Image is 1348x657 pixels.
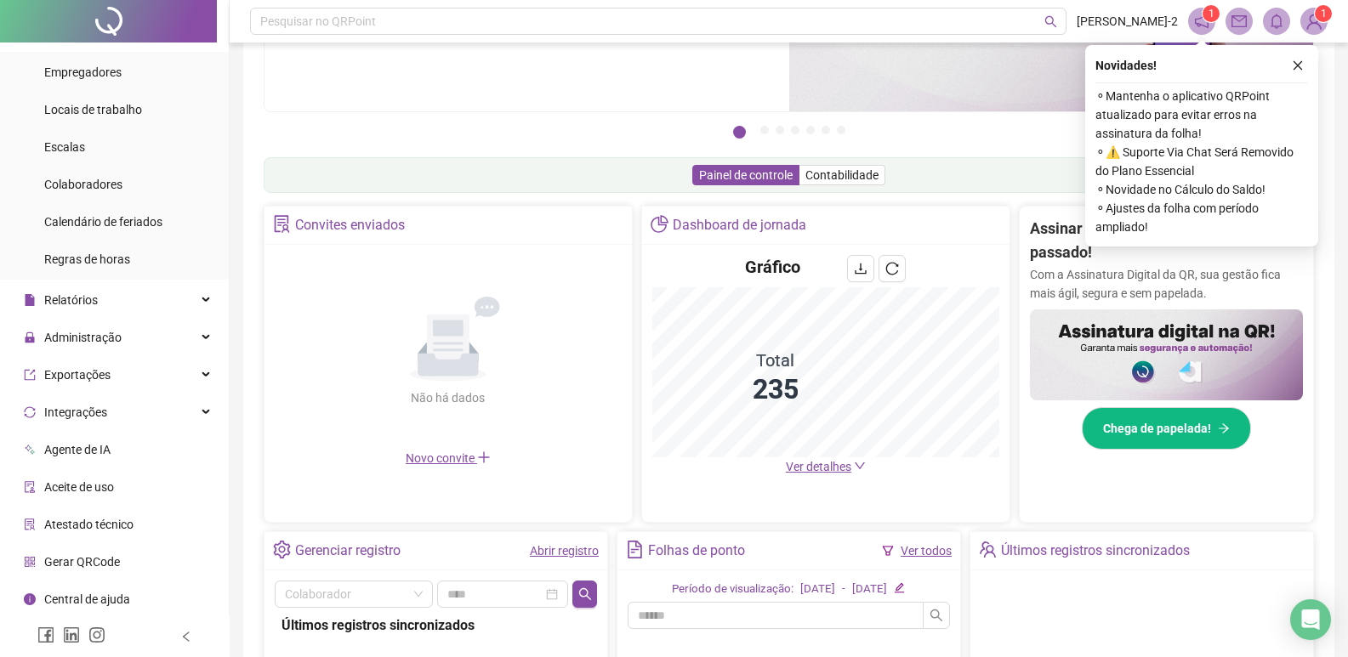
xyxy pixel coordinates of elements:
[760,126,769,134] button: 2
[530,544,599,558] a: Abrir registro
[1203,5,1220,22] sup: 1
[44,518,134,531] span: Atestado técnico
[1082,407,1251,450] button: Chega de papelada!
[44,443,111,456] span: Agente de IA
[1231,14,1247,29] span: mail
[1095,143,1308,180] span: ⚬ ⚠️ Suporte Via Chat Será Removido do Plano Essencial
[979,541,997,558] span: team
[44,331,122,344] span: Administração
[44,215,162,229] span: Calendário de feriados
[805,168,879,182] span: Contabilidade
[882,545,894,557] span: filter
[180,631,192,643] span: left
[786,460,866,473] a: Ver detalhes down
[806,126,815,134] button: 5
[648,536,745,565] div: Folhas de ponto
[282,615,590,636] div: Últimos registros sincronizados
[273,215,291,233] span: solution
[37,626,54,643] span: facebook
[1269,14,1284,29] span: bell
[786,460,851,473] span: Ver detalhes
[44,293,98,307] span: Relatórios
[1095,199,1308,236] span: ⚬ Ajustes da folha com período ampliado!
[837,126,845,134] button: 7
[673,211,806,240] div: Dashboard de jornada
[24,556,36,568] span: qrcode
[699,168,793,182] span: Painel de controle
[733,126,746,139] button: 1
[44,555,120,569] span: Gerar QRCode
[44,592,130,606] span: Central de ajuda
[800,581,835,598] div: [DATE]
[672,581,793,598] div: Período de visualização:
[24,331,36,343] span: lock
[1030,309,1303,400] img: banner%2F02c71560-61a6-44d4-94b9-c8ab97240462.png
[854,460,866,472] span: down
[842,581,845,598] div: -
[651,215,668,233] span: pie-chart
[822,126,830,134] button: 6
[1030,217,1303,265] h2: Assinar ponto na mão? Isso ficou no passado!
[1218,422,1230,434] span: arrow-right
[44,368,111,382] span: Exportações
[273,541,291,558] span: setting
[1315,5,1332,22] sup: Atualize o seu contato no menu Meus Dados
[24,481,36,493] span: audit
[44,65,122,79] span: Empregadores
[1044,15,1057,28] span: search
[1321,8,1327,20] span: 1
[24,294,36,306] span: file
[406,451,491,465] span: Novo convite
[1292,59,1304,71] span: close
[1209,8,1214,20] span: 1
[44,480,114,494] span: Aceite de uso
[44,178,122,191] span: Colaboradores
[930,609,943,622] span: search
[791,126,799,134] button: 4
[776,126,784,134] button: 3
[626,541,644,558] span: file-text
[745,255,800,279] h4: Gráfico
[1001,536,1190,565] div: Últimos registros sincronizados
[370,388,526,407] div: Não há dados
[63,626,80,643] span: linkedin
[24,593,36,605] span: info-circle
[1077,12,1178,31] span: [PERSON_NAME]-2
[1095,56,1157,75] span: Novidades !
[1095,180,1308,199] span: ⚬ Novidade no Cálculo do Saldo!
[88,626,105,643] span: instagram
[24,518,36,530] span: solution
[44,103,142,116] span: Locais de trabalho
[44,252,130,266] span: Regras de horas
[578,587,592,601] span: search
[885,262,899,275] span: reload
[24,369,36,381] span: export
[44,140,85,154] span: Escalas
[894,582,905,593] span: edit
[1095,87,1308,143] span: ⚬ Mantenha o aplicativo QRPoint atualizado para evitar erros na assinatura da folha!
[1030,265,1303,303] p: Com a Assinatura Digital da QR, sua gestão fica mais ágil, segura e sem papelada.
[44,405,107,419] span: Integrações
[24,406,36,418] span: sync
[295,211,405,240] div: Convites enviados
[295,536,401,565] div: Gerenciar registro
[1290,599,1331,640] div: Open Intercom Messenger
[854,262,867,275] span: download
[477,450,491,464] span: plus
[1301,8,1327,34] img: 83410
[1194,14,1209,29] span: notification
[852,581,887,598] div: [DATE]
[901,544,952,558] a: Ver todos
[1103,419,1211,438] span: Chega de papelada!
